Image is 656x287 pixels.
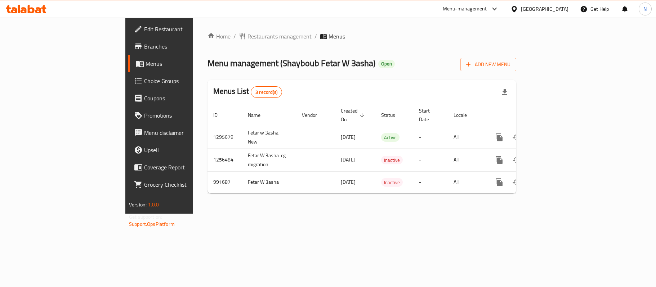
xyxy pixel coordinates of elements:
[128,124,235,141] a: Menu disclaimer
[128,90,235,107] a: Coupons
[144,25,229,33] span: Edit Restaurant
[413,126,448,149] td: -
[508,174,525,191] button: Change Status
[381,156,403,164] span: Inactive
[129,219,175,229] a: Support.OpsPlatform
[466,60,510,69] span: Add New Menu
[144,77,229,85] span: Choice Groups
[491,174,508,191] button: more
[242,149,296,171] td: Fetar W 3asha-cg migration
[148,200,159,209] span: 1.0.0
[251,89,282,96] span: 3 record(s)
[341,132,356,142] span: [DATE]
[485,104,566,126] th: Actions
[207,32,516,41] nav: breadcrumb
[129,200,147,209] span: Version:
[448,171,485,193] td: All
[314,32,317,41] li: /
[302,111,326,119] span: Vendor
[144,146,229,154] span: Upsell
[207,104,566,193] table: enhanced table
[128,38,235,55] a: Branches
[381,133,400,142] span: Active
[251,86,282,98] div: Total records count
[419,106,439,124] span: Start Date
[341,155,356,164] span: [DATE]
[378,60,395,68] div: Open
[508,129,525,146] button: Change Status
[454,111,476,119] span: Locale
[496,83,513,101] div: Export file
[381,111,405,119] span: Status
[521,5,568,13] div: [GEOGRAPHIC_DATA]
[413,171,448,193] td: -
[239,32,312,41] a: Restaurants management
[128,20,235,38] a: Edit Restaurant
[381,178,403,187] div: Inactive
[341,106,367,124] span: Created On
[144,94,229,102] span: Coupons
[213,111,227,119] span: ID
[460,58,516,71] button: Add New Menu
[144,111,229,120] span: Promotions
[242,171,296,193] td: Fetar W 3asha
[213,86,282,98] h2: Menus List
[448,149,485,171] td: All
[144,163,229,172] span: Coverage Report
[128,107,235,124] a: Promotions
[144,128,229,137] span: Menu disclaimer
[491,129,508,146] button: more
[381,178,403,187] span: Inactive
[207,55,375,71] span: Menu management ( Shayboub Fetar W 3asha )
[128,176,235,193] a: Grocery Checklist
[341,177,356,187] span: [DATE]
[508,151,525,169] button: Change Status
[413,149,448,171] td: -
[128,141,235,159] a: Upsell
[128,55,235,72] a: Menus
[146,59,229,68] span: Menus
[128,159,235,176] a: Coverage Report
[643,5,647,13] span: N
[381,133,400,142] div: Active
[491,151,508,169] button: more
[247,32,312,41] span: Restaurants management
[329,32,345,41] span: Menus
[144,42,229,51] span: Branches
[128,72,235,90] a: Choice Groups
[248,111,270,119] span: Name
[443,5,487,13] div: Menu-management
[378,61,395,67] span: Open
[448,126,485,149] td: All
[129,212,162,222] span: Get support on:
[242,126,296,149] td: Fetar w 3asha New
[144,180,229,189] span: Grocery Checklist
